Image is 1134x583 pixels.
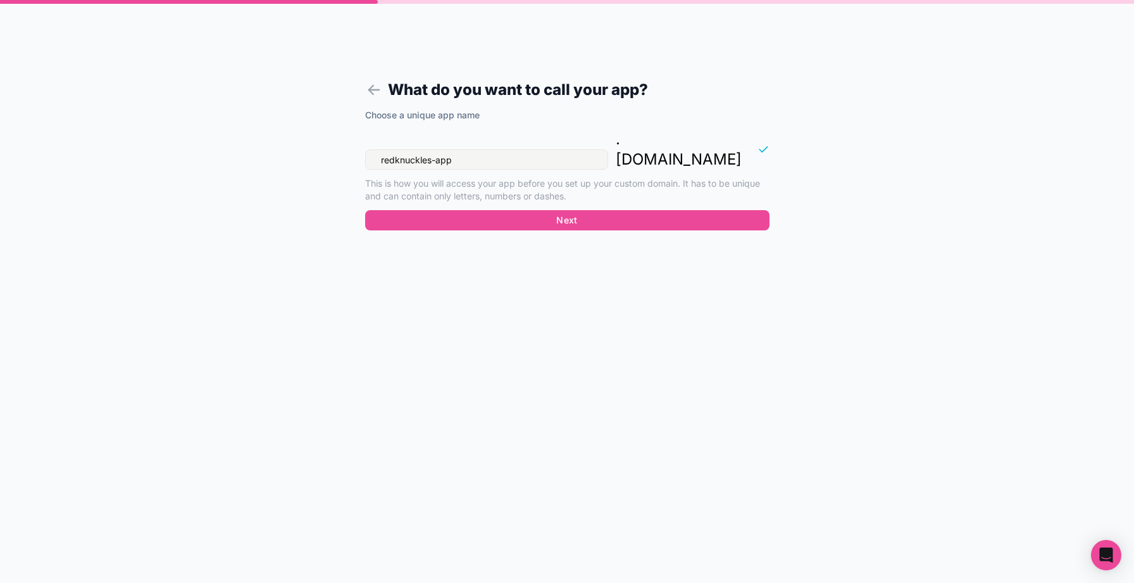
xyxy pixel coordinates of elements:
p: . [DOMAIN_NAME] [616,129,742,170]
div: Open Intercom Messenger [1091,540,1121,570]
button: Next [365,210,769,230]
input: redknuckles [365,149,608,170]
h1: What do you want to call your app? [365,78,769,101]
p: This is how you will access your app before you set up your custom domain. It has to be unique an... [365,177,769,203]
label: Choose a unique app name [365,109,480,122]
